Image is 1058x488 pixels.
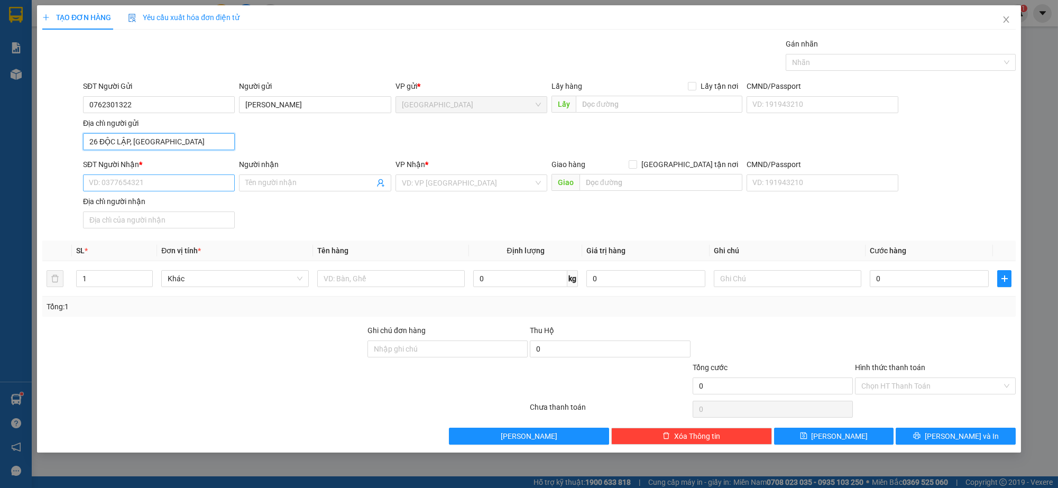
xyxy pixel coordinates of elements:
[551,160,585,169] span: Giao hàng
[567,270,578,287] span: kg
[501,430,557,442] span: [PERSON_NAME]
[579,174,742,191] input: Dọc đường
[786,40,818,48] label: Gán nhãn
[47,270,63,287] button: delete
[693,363,728,372] span: Tổng cước
[402,97,541,113] span: Sài Gòn
[141,271,152,279] span: Increase Value
[83,117,235,129] div: Địa chỉ người gửi
[239,159,391,170] div: Người nhận
[449,428,609,445] button: [PERSON_NAME]
[239,80,391,92] div: Người gửi
[663,432,670,440] span: delete
[42,14,50,21] span: plus
[576,96,742,113] input: Dọc đường
[870,246,906,255] span: Cước hàng
[124,9,149,20] span: Nhận:
[395,80,547,92] div: VP gửi
[124,9,209,33] div: [PERSON_NAME]
[997,270,1011,287] button: plus
[83,80,235,92] div: SĐT Người Gửi
[168,271,302,287] span: Khác
[714,270,861,287] input: Ghi Chú
[998,274,1010,283] span: plus
[317,270,465,287] input: VD: Bàn, Ghế
[128,13,240,22] span: Yêu cầu xuất hóa đơn điện tử
[800,432,807,440] span: save
[551,174,579,191] span: Giao
[161,246,201,255] span: Đơn vị tính
[529,401,691,420] div: Chưa thanh toán
[395,160,425,169] span: VP Nhận
[367,326,426,335] label: Ghi chú đơn hàng
[128,14,136,22] img: icon
[710,241,866,261] th: Ghi chú
[991,5,1021,35] button: Close
[9,9,116,33] div: [GEOGRAPHIC_DATA]
[367,340,528,357] input: Ghi chú đơn hàng
[530,326,554,335] span: Thu Hộ
[586,246,625,255] span: Giá trị hàng
[42,13,111,22] span: TẠO ĐƠN HÀNG
[141,279,152,287] span: Decrease Value
[83,196,235,207] div: Địa chỉ người nhận
[507,246,545,255] span: Định lượng
[76,246,85,255] span: SL
[317,246,348,255] span: Tên hàng
[83,211,235,228] input: Địa chỉ của người nhận
[747,80,898,92] div: CMND/Passport
[696,80,742,92] span: Lấy tận nơi
[925,430,999,442] span: [PERSON_NAME] và In
[144,280,150,286] span: down
[9,9,25,20] span: Gửi:
[551,96,576,113] span: Lấy
[124,45,209,60] div: 0919599299
[896,428,1016,445] button: printer[PERSON_NAME] và In
[674,430,720,442] span: Xóa Thông tin
[913,432,921,440] span: printer
[144,272,150,279] span: up
[586,270,705,287] input: 0
[551,82,582,90] span: Lấy hàng
[83,133,235,150] input: Địa chỉ của người gửi
[855,363,925,372] label: Hình thức thanh toán
[747,159,898,170] div: CMND/Passport
[637,159,742,170] span: [GEOGRAPHIC_DATA] tận nơi
[47,301,408,312] div: Tổng: 1
[1002,15,1010,24] span: close
[124,33,209,45] div: BA MÍ
[376,179,385,187] span: user-add
[812,430,868,442] span: [PERSON_NAME]
[611,428,771,445] button: deleteXóa Thông tin
[122,67,161,78] span: Chưa thu
[774,428,894,445] button: save[PERSON_NAME]
[83,159,235,170] div: SĐT Người Nhận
